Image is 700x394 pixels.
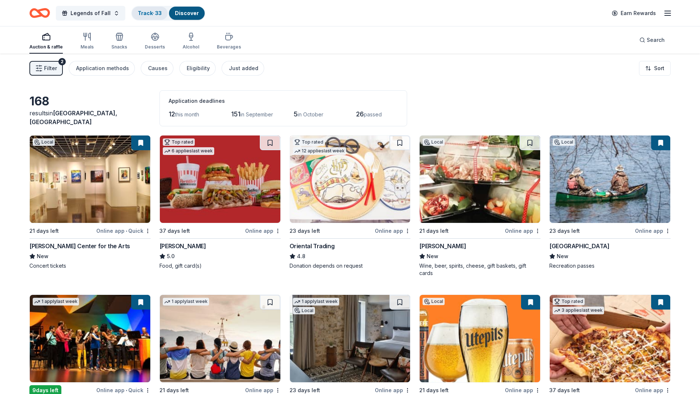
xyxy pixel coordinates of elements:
div: 1 apply last week [293,298,339,306]
div: Recreation passes [549,262,671,270]
a: Track· 33 [138,10,162,16]
div: 168 [29,94,151,109]
span: [GEOGRAPHIC_DATA], [GEOGRAPHIC_DATA] [29,109,117,126]
img: Image for Three Rivers Park District [550,135,670,223]
span: 5.0 [167,252,175,261]
div: Food, gift card(s) [159,262,281,270]
div: results [29,109,151,126]
span: in October [298,111,323,118]
span: in September [240,111,273,118]
div: 23 days left [290,227,320,235]
button: Just added [222,61,264,76]
div: Causes [148,64,168,73]
button: Auction & raffle [29,29,63,54]
div: 12 applies last week [293,147,346,155]
img: Image for Utepils Brewing [420,295,540,382]
img: Image for Surdyk's [420,135,540,223]
a: Discover [175,10,199,16]
div: Local [33,138,55,146]
div: Local [293,307,315,314]
a: Home [29,4,50,22]
div: Top rated [293,138,325,146]
div: Online app Quick [96,226,151,235]
button: Desserts [145,29,165,54]
div: Desserts [145,44,165,50]
a: Image for Oriental TradingTop rated12 applieslast week23 days leftOnline appOriental Trading4.8Do... [290,135,411,270]
span: 26 [356,110,364,118]
button: Legends of Fall [56,6,125,21]
div: Online app [245,226,281,235]
div: 37 days left [159,227,190,235]
a: Image for Hopkins Center for the ArtsLocal21 days leftOnline app•Quick[PERSON_NAME] Center for th... [29,135,151,270]
span: 4.8 [297,252,305,261]
div: 21 days left [419,227,449,235]
span: in [29,109,117,126]
div: Meals [80,44,94,50]
div: Concert tickets [29,262,151,270]
div: Alcohol [183,44,199,50]
div: Donation depends on request [290,262,411,270]
div: Online app [505,226,541,235]
div: Top rated [163,138,195,146]
button: Application methods [69,61,135,76]
span: Sort [654,64,664,73]
img: Image for Portillo's [160,135,280,223]
div: [GEOGRAPHIC_DATA] [549,242,609,250]
span: New [37,252,49,261]
img: Image for Lora Hotel [290,295,410,382]
div: Local [423,298,445,305]
span: • [126,387,127,393]
button: Sort [639,61,671,76]
span: New [557,252,568,261]
div: Application methods [76,64,129,73]
div: Snacks [111,44,127,50]
img: Image for Let's Roam [160,295,280,382]
div: [PERSON_NAME] [159,242,206,250]
img: Image for Oriental Trading [290,135,410,223]
span: 151 [231,110,240,118]
span: Legends of Fall [71,9,111,18]
span: passed [364,111,382,118]
button: Track· 33Discover [131,6,205,21]
div: 6 applies last week [163,147,214,155]
div: [PERSON_NAME] Center for the Arts [29,242,130,250]
div: 1 apply last week [33,298,79,306]
div: Local [553,138,575,146]
a: Earn Rewards [607,7,660,20]
button: Filter2 [29,61,63,76]
div: 3 applies last week [553,307,604,314]
div: Beverages [217,44,241,50]
img: Image for Hopkins Center for the Arts [30,135,150,223]
div: 1 apply last week [163,298,209,306]
div: Auction & raffle [29,44,63,50]
button: Eligibility [179,61,216,76]
button: Causes [141,61,173,76]
div: 23 days left [549,227,580,235]
button: Search [633,33,671,47]
div: 2 [58,58,66,65]
span: 5 [294,110,298,118]
div: Just added [229,64,258,73]
button: Meals [80,29,94,54]
a: Image for Three Rivers Park DistrictLocal23 days leftOnline app[GEOGRAPHIC_DATA]NewRecreation passes [549,135,671,270]
a: Image for Surdyk'sLocal21 days leftOnline app[PERSON_NAME]NewWine, beer, spirits, cheese, gift ba... [419,135,541,277]
span: this month [175,111,199,118]
span: • [126,228,127,234]
span: New [427,252,438,261]
span: 12 [169,110,175,118]
img: Image for Casey's [550,295,670,382]
div: Wine, beer, spirits, cheese, gift baskets, gift cards [419,262,541,277]
button: Beverages [217,29,241,54]
div: Local [423,138,445,146]
span: Filter [44,64,57,73]
div: Online app [375,226,410,235]
div: Oriental Trading [290,242,335,250]
div: [PERSON_NAME] [419,242,466,250]
button: Alcohol [183,29,199,54]
div: Top rated [553,298,585,305]
div: 21 days left [29,227,59,235]
div: Eligibility [187,64,210,73]
div: Application deadlines [169,97,398,105]
div: Online app [635,226,671,235]
a: Image for Portillo'sTop rated6 applieslast week37 days leftOnline app[PERSON_NAME]5.0Food, gift c... [159,135,281,270]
